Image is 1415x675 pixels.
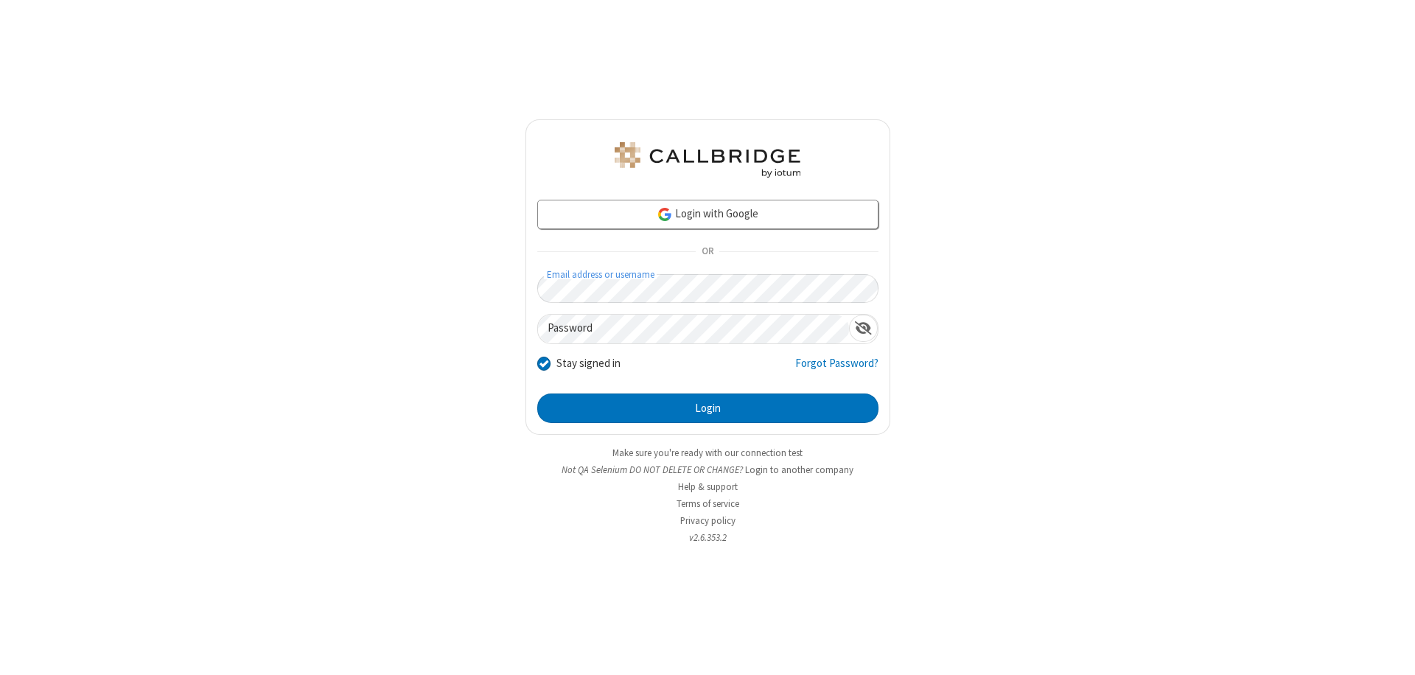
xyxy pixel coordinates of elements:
li: v2.6.353.2 [525,531,890,545]
img: QA Selenium DO NOT DELETE OR CHANGE [612,142,803,178]
span: OR [696,242,719,262]
input: Password [538,315,849,343]
div: Show password [849,315,878,342]
a: Help & support [678,480,738,493]
label: Stay signed in [556,355,621,372]
input: Email address or username [537,274,878,303]
a: Forgot Password? [795,355,878,383]
button: Login [537,394,878,423]
a: Make sure you're ready with our connection test [612,447,803,459]
a: Terms of service [677,497,739,510]
a: Privacy policy [680,514,736,527]
a: Login with Google [537,200,878,229]
button: Login to another company [745,463,853,477]
li: Not QA Selenium DO NOT DELETE OR CHANGE? [525,463,890,477]
img: google-icon.png [657,206,673,223]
